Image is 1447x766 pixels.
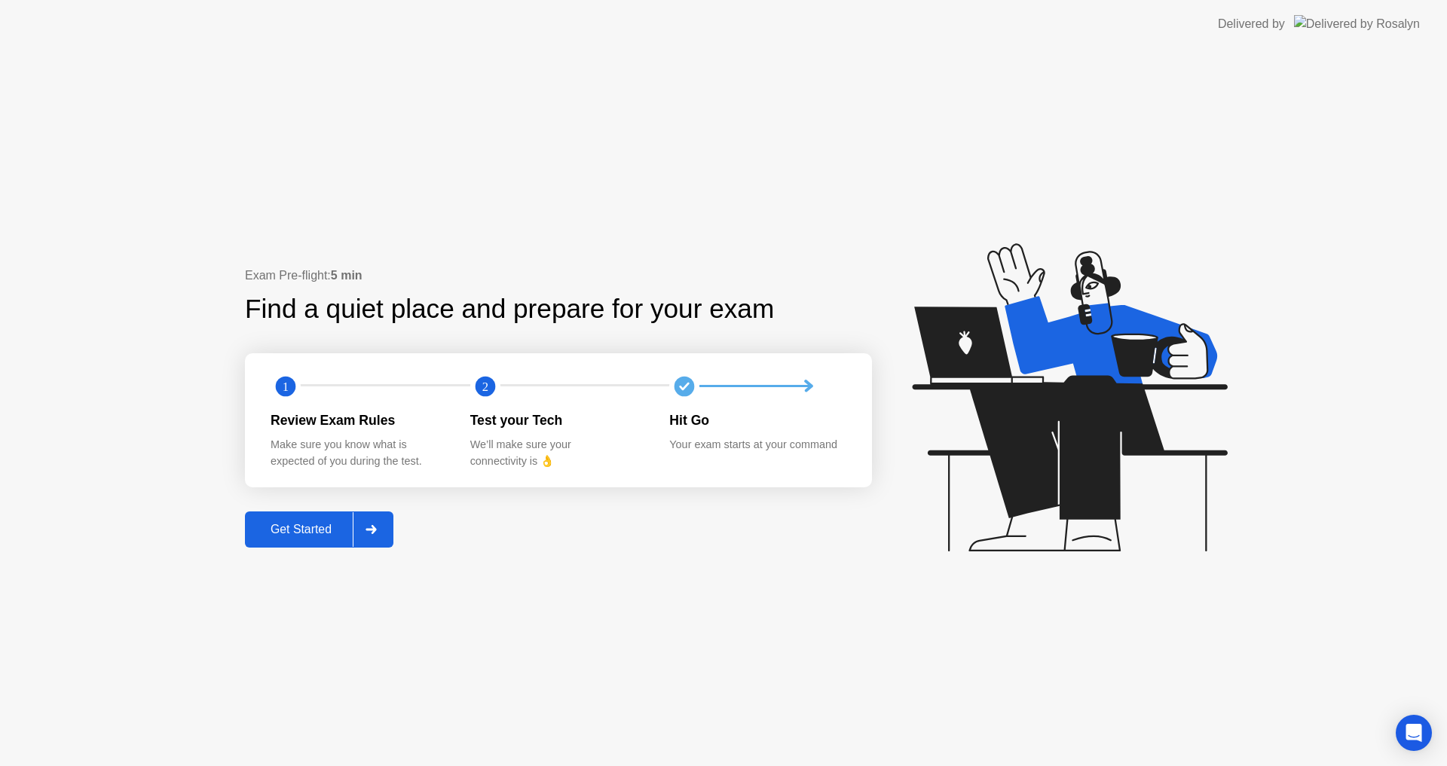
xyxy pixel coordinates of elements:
div: Open Intercom Messenger [1396,715,1432,751]
div: Exam Pre-flight: [245,267,872,285]
text: 2 [482,379,488,393]
div: Test your Tech [470,410,646,430]
div: Delivered by [1218,15,1285,33]
text: 1 [283,379,289,393]
div: Make sure you know what is expected of you during the test. [271,437,446,469]
div: We’ll make sure your connectivity is 👌 [470,437,646,469]
b: 5 min [331,269,363,282]
div: Review Exam Rules [271,410,446,430]
img: Delivered by Rosalyn [1294,15,1420,32]
div: Your exam starts at your command [669,437,845,453]
div: Find a quiet place and prepare for your exam [245,289,776,329]
div: Hit Go [669,410,845,430]
div: Get Started [249,523,353,536]
button: Get Started [245,511,393,548]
